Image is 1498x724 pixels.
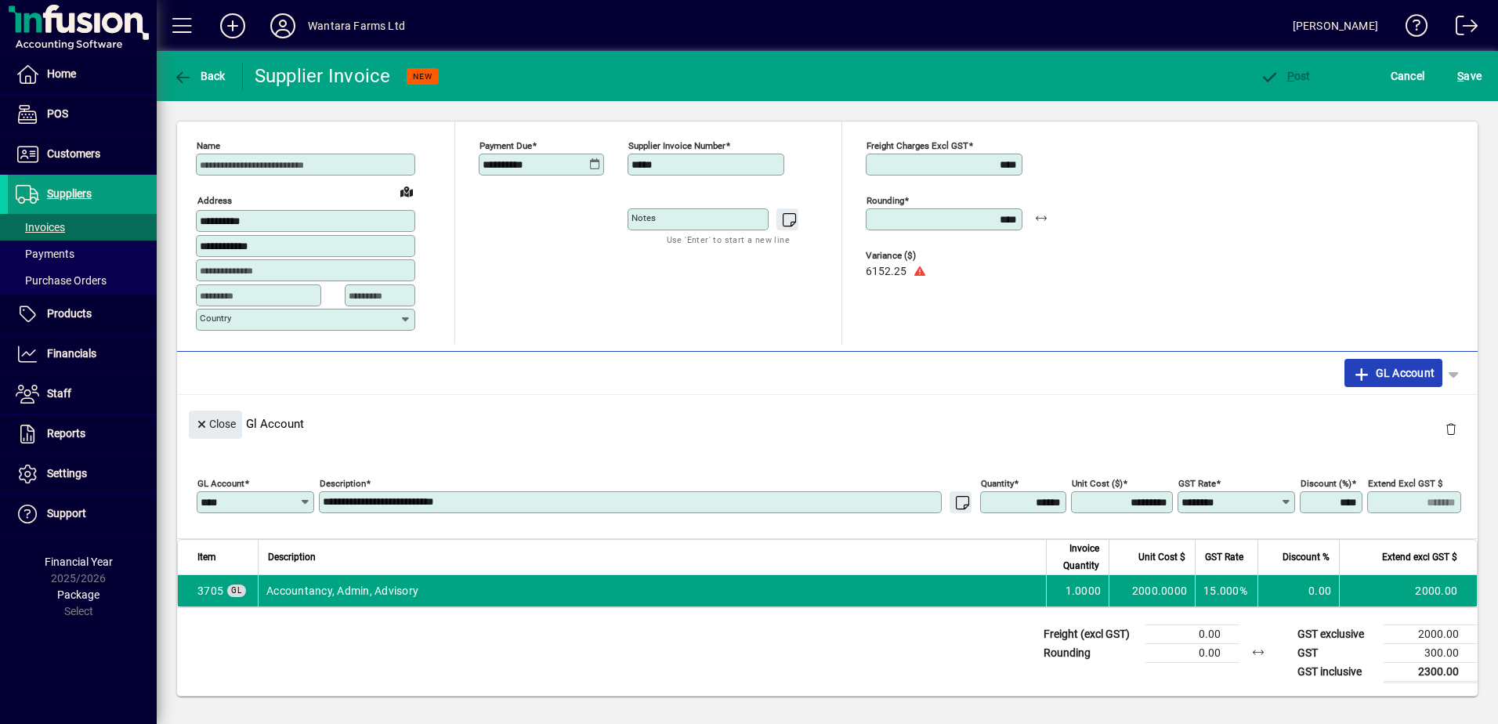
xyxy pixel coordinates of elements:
[479,140,532,151] mat-label: Payment due
[8,494,157,534] a: Support
[1457,70,1464,82] span: S
[866,251,960,261] span: Variance ($)
[1036,643,1145,662] td: Rounding
[1256,62,1315,90] button: Post
[47,347,96,360] span: Financials
[8,267,157,294] a: Purchase Orders
[1382,548,1457,566] span: Extend excl GST $
[195,411,236,437] span: Close
[8,414,157,454] a: Reports
[1384,624,1478,643] td: 2000.00
[1109,575,1195,606] td: 2000.0000
[867,195,904,206] mat-label: Rounding
[1145,624,1239,643] td: 0.00
[8,135,157,174] a: Customers
[197,140,220,151] mat-label: Name
[1432,411,1470,448] button: Delete
[47,507,86,519] span: Support
[47,427,85,440] span: Reports
[8,295,157,334] a: Products
[1283,548,1330,566] span: Discount %
[8,375,157,414] a: Staff
[1368,477,1442,488] mat-label: Extend excl GST $
[197,548,216,566] span: Item
[16,274,107,287] span: Purchase Orders
[157,62,243,90] app-page-header-button: Back
[1344,359,1442,387] button: GL Account
[8,241,157,267] a: Payments
[1444,3,1478,54] a: Logout
[169,62,230,90] button: Back
[1056,540,1099,574] span: Invoice Quantity
[1387,62,1429,90] button: Cancel
[47,107,68,120] span: POS
[47,67,76,80] span: Home
[185,416,246,430] app-page-header-button: Close
[867,140,968,151] mat-label: Freight charges excl GST
[8,214,157,241] a: Invoices
[1384,662,1478,682] td: 2300.00
[413,71,432,81] span: NEW
[866,266,906,278] span: 6152.25
[1301,477,1351,488] mat-label: Discount (%)
[45,556,113,568] span: Financial Year
[1178,477,1216,488] mat-label: GST rate
[667,230,790,248] mat-hint: Use 'Enter' to start a new line
[16,248,74,260] span: Payments
[1072,477,1123,488] mat-label: Unit Cost ($)
[8,55,157,94] a: Home
[981,477,1014,488] mat-label: Quantity
[1290,624,1384,643] td: GST exclusive
[1145,643,1239,662] td: 0.00
[258,12,308,40] button: Profile
[1046,575,1109,606] td: 1.0000
[200,313,231,324] mat-label: Country
[47,387,71,400] span: Staff
[47,187,92,200] span: Suppliers
[16,221,65,233] span: Invoices
[8,454,157,494] a: Settings
[255,63,391,89] div: Supplier Invoice
[47,147,100,160] span: Customers
[1138,548,1185,566] span: Unit Cost $
[1290,643,1384,662] td: GST
[1391,63,1425,89] span: Cancel
[1339,575,1477,606] td: 2000.00
[57,588,100,601] span: Package
[631,212,656,223] mat-label: Notes
[189,411,242,439] button: Close
[1205,548,1243,566] span: GST Rate
[258,575,1046,606] td: Accountancy, Admin, Advisory
[8,95,157,134] a: POS
[173,70,226,82] span: Back
[628,140,725,151] mat-label: Supplier invoice number
[1453,62,1485,90] button: Save
[231,586,242,595] span: GL
[1394,3,1428,54] a: Knowledge Base
[1290,662,1384,682] td: GST inclusive
[197,477,244,488] mat-label: GL Account
[320,477,366,488] mat-label: Description
[1287,70,1294,82] span: P
[8,335,157,374] a: Financials
[197,583,223,599] span: Accountancy, Admin, Advisory
[1384,643,1478,662] td: 300.00
[308,13,405,38] div: Wantara Farms Ltd
[177,395,1478,452] div: Gl Account
[1457,63,1482,89] span: ave
[208,12,258,40] button: Add
[394,179,419,204] a: View on map
[47,307,92,320] span: Products
[268,548,316,566] span: Description
[1352,360,1435,386] span: GL Account
[1257,575,1339,606] td: 0.00
[1260,70,1311,82] span: ost
[47,467,87,480] span: Settings
[1036,624,1145,643] td: Freight (excl GST)
[1195,575,1257,606] td: 15.000%
[1432,422,1470,436] app-page-header-button: Delete
[1293,13,1378,38] div: [PERSON_NAME]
